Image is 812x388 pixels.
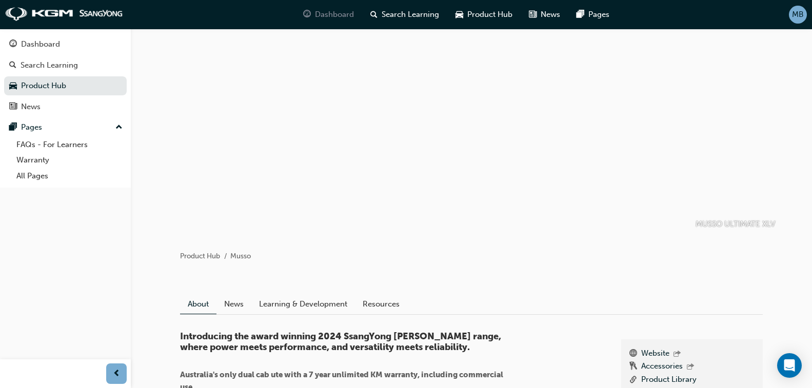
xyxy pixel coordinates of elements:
button: DashboardSearch LearningProduct HubNews [4,33,127,118]
a: news-iconNews [521,4,568,25]
a: Accessories [641,360,683,374]
span: Pages [588,9,609,21]
span: Dashboard [315,9,354,21]
span: car-icon [455,8,463,21]
a: search-iconSearch Learning [362,4,447,25]
a: FAQs - For Learners [12,137,127,153]
a: pages-iconPages [568,4,618,25]
span: Product Hub [467,9,512,21]
span: MB [792,9,804,21]
div: Open Intercom Messenger [777,353,802,378]
span: pages-icon [9,123,17,132]
span: up-icon [115,121,123,134]
img: ecad7dab-a4ed-47c5-8c05-562bbbd0729e.png [180,271,188,279]
button: Pages [4,118,127,137]
span: news-icon [529,8,537,21]
a: guage-iconDashboard [295,4,362,25]
a: Product Hub [4,76,127,95]
span: outbound-icon [674,350,681,359]
div: Search Learning [21,59,78,71]
a: Resources [355,294,407,314]
a: News [4,97,127,116]
li: Musso [230,251,251,262]
span: news-icon [9,103,17,112]
div: Pages [21,121,42,133]
span: www-icon [629,348,637,361]
span: Introducing the award winning 2024 SsangYong [PERSON_NAME] range, where power meets performance, ... [180,331,503,353]
a: Product Hub [180,252,220,260]
span: keys-icon [629,360,637,374]
span: outbound-icon [687,363,694,372]
a: car-iconProduct Hub [447,4,521,25]
span: link-icon [629,374,637,386]
a: Dashboard [4,35,127,54]
a: Product Library [641,374,697,386]
span: pages-icon [577,8,584,21]
span: search-icon [9,61,16,70]
a: Learning & Development [251,294,355,314]
a: Website [641,348,669,361]
a: News [216,294,251,314]
span: guage-icon [303,8,311,21]
div: News [21,101,41,113]
a: Warranty [12,152,127,168]
a: All Pages [12,168,127,184]
span: prev-icon [113,367,121,380]
span: guage-icon [9,40,17,49]
span: News [541,9,560,21]
div: Dashboard [21,38,60,50]
span: Search Learning [382,9,439,21]
button: MB [789,6,807,24]
a: About [180,294,216,314]
span: search-icon [370,8,378,21]
p: MUSSO ULTIMATE XLV [696,218,775,230]
a: Search Learning [4,56,127,75]
img: kgm [5,7,123,22]
span: car-icon [9,81,17,91]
